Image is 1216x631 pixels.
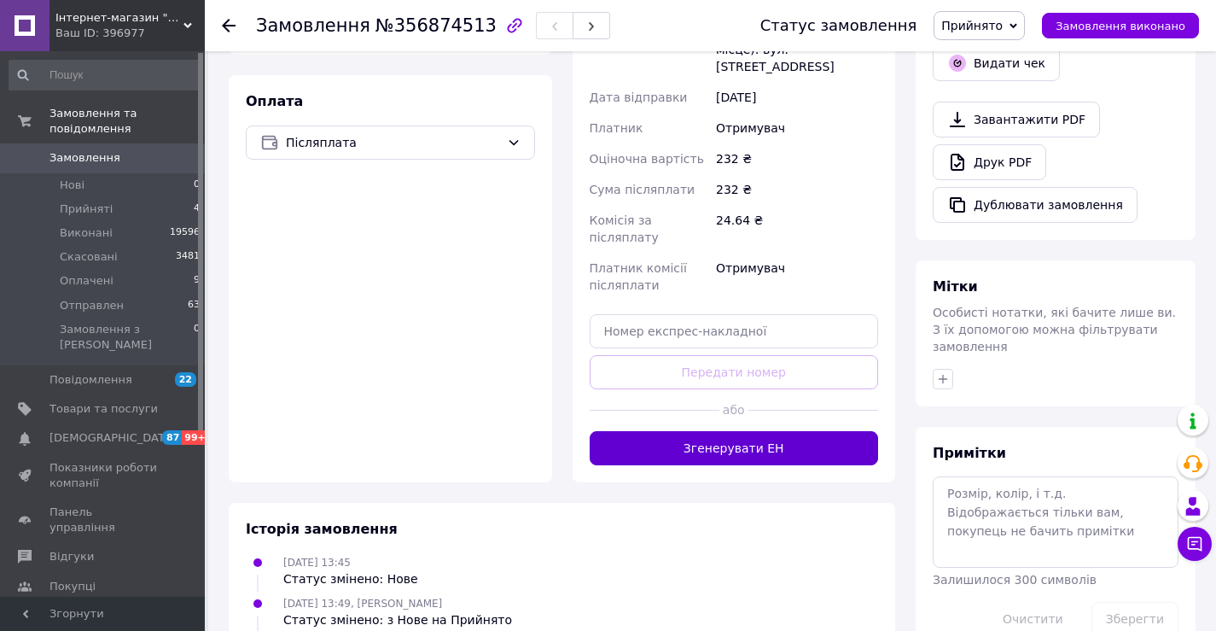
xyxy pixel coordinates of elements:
span: Відгуки [49,549,94,564]
span: №356874513 [375,15,497,36]
span: 0 [194,178,200,193]
span: Повідомлення [49,372,132,388]
span: 0 [194,322,200,353]
span: Панель управління [49,505,158,535]
span: Комісія за післяплату [590,213,659,244]
span: 99+ [182,430,210,445]
span: Інтернет-магазин "МадівіС" [55,10,183,26]
span: Особисті нотатки, які бачите лише ви. З їх допомогою можна фільтрувати замовлення [933,306,1176,353]
span: Післяплата [286,133,500,152]
span: Платник комісії післяплати [590,261,687,292]
span: Замовлення та повідомлення [49,106,205,137]
div: 232 ₴ [713,174,881,205]
button: Замовлення виконано [1042,13,1199,38]
div: [DATE] [713,82,881,113]
div: Статус змінено: Нове [283,570,418,587]
span: Мітки [933,278,978,295]
a: Завантажити PDF [933,102,1100,137]
span: 63 [188,298,200,313]
a: Друк PDF [933,144,1046,180]
input: Пошук [9,60,201,91]
button: Згенерувати ЕН [590,431,879,465]
span: Прийняті [60,202,113,217]
span: Оціночна вартість [590,152,704,166]
span: Покупці [49,579,96,594]
button: Чат з покупцем [1178,527,1212,561]
span: 9 [194,273,200,289]
div: Статус замовлення [760,17,917,34]
span: Замовлення [49,150,120,166]
span: [DATE] 13:45 [283,557,351,569]
span: Платник [590,121,643,135]
button: Видати чек [933,45,1060,81]
span: Історія замовлення [246,521,398,537]
span: Скасовані [60,249,118,265]
span: 87 [162,430,182,445]
div: 232 ₴ [713,143,881,174]
span: Показники роботи компанії [49,460,158,491]
span: Замовлення виконано [1056,20,1185,32]
div: Отримувач [713,253,881,301]
div: Отримувач [713,113,881,143]
span: Замовлення з [PERSON_NAME] [60,322,194,353]
span: Нові [60,178,84,193]
span: [DATE] 13:49, [PERSON_NAME] [283,598,442,610]
span: Виконані [60,225,113,241]
div: 24.64 ₴ [713,205,881,253]
span: Примітки [933,445,1006,461]
span: 19596 [170,225,200,241]
span: Сума післяплати [590,183,695,196]
span: Замовлення [256,15,370,36]
span: [DEMOGRAPHIC_DATA] [49,430,176,446]
div: Повернутися назад [222,17,236,34]
span: 4 [194,202,200,217]
span: Товари та послуги [49,401,158,417]
span: Прийнято [941,19,1003,32]
span: Дата відправки [590,91,688,104]
button: Дублювати замовлення [933,187,1137,223]
input: Номер експрес-накладної [590,314,879,348]
span: 22 [175,372,196,387]
span: 3481 [176,249,200,265]
div: Статус змінено: з Нове на Прийнято [283,611,512,628]
span: Оплачені [60,273,113,289]
div: Ваш ID: 396977 [55,26,205,41]
span: або [719,401,748,418]
span: Оплата [246,93,303,109]
span: Отправлен [60,298,124,313]
span: Залишилося 300 символів [933,573,1097,587]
